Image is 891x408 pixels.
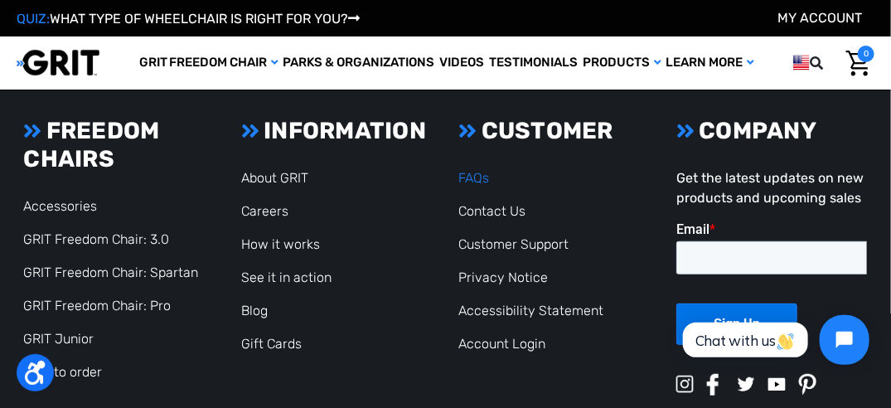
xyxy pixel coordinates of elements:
[23,231,169,247] a: GRIT Freedom Chair: 3.0
[459,170,490,186] a: FAQs
[17,11,50,27] span: QUIZ:
[676,221,867,358] iframe: Form 0
[459,203,526,219] a: Contact Us
[707,374,719,396] img: facebook
[664,36,757,90] a: Learn More
[676,117,867,145] h3: COMPANY
[438,36,487,90] a: Videos
[23,331,94,347] a: GRIT Junior
[459,303,604,318] a: Accessibility Statement
[241,303,268,318] a: Blog
[281,36,438,90] a: Parks & Organizations
[738,377,755,391] img: twitter
[241,170,308,186] a: About GRIT
[459,236,569,252] a: Customer Support
[842,46,874,80] a: Cart with 0 items
[23,364,102,380] a: How to order
[459,336,546,352] a: Account Login
[768,378,786,391] img: youtube
[17,11,360,27] a: QUIZ:WHAT TYPE OF WHEELCHAIR IS RIGHT FOR YOU?
[665,301,884,379] iframe: Tidio Chat
[858,46,874,62] span: 0
[799,374,816,396] img: pinterest
[793,52,810,73] img: us.png
[241,270,332,285] a: See it in action
[17,49,99,76] img: GRIT All-Terrain Wheelchair and Mobility Equipment
[23,298,171,313] a: GRIT Freedom Chair: Pro
[241,203,288,219] a: Careers
[777,10,862,26] a: Account
[676,376,694,393] img: instagram
[487,36,581,90] a: Testimonials
[581,36,664,90] a: Products
[676,168,867,208] p: Get the latest updates on new products and upcoming sales
[241,117,432,145] h3: INFORMATION
[846,51,870,76] img: Cart
[23,198,97,214] a: Accessories
[137,36,281,90] a: GRIT Freedom Chair
[834,46,842,80] input: Search
[23,117,214,172] h3: FREEDOM CHAIRS
[459,117,650,145] h3: CUSTOMER
[459,270,549,285] a: Privacy Notice
[241,336,302,352] a: Gift Cards
[241,236,320,252] a: How it works
[23,265,198,280] a: GRIT Freedom Chair: Spartan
